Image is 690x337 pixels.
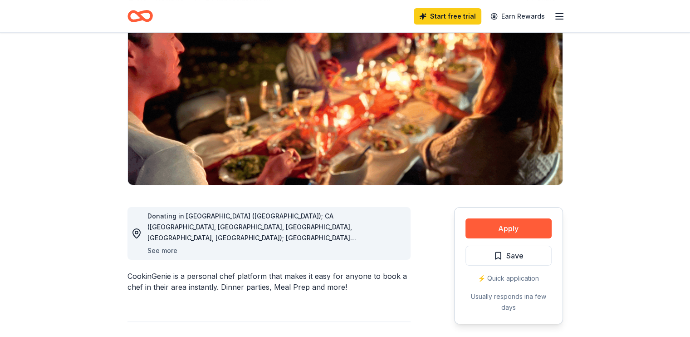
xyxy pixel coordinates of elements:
[465,246,552,266] button: Save
[147,245,177,256] button: See more
[506,250,524,262] span: Save
[127,5,153,27] a: Home
[127,271,411,292] div: CookinGenie is a personal chef platform that makes it easy for anyone to book a chef in their are...
[128,11,563,185] img: Image for CookinGenie
[414,8,481,25] a: Start free trial
[465,291,552,313] div: Usually responds in a few days
[465,218,552,238] button: Apply
[485,8,550,25] a: Earn Rewards
[465,273,552,284] div: ⚡️ Quick application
